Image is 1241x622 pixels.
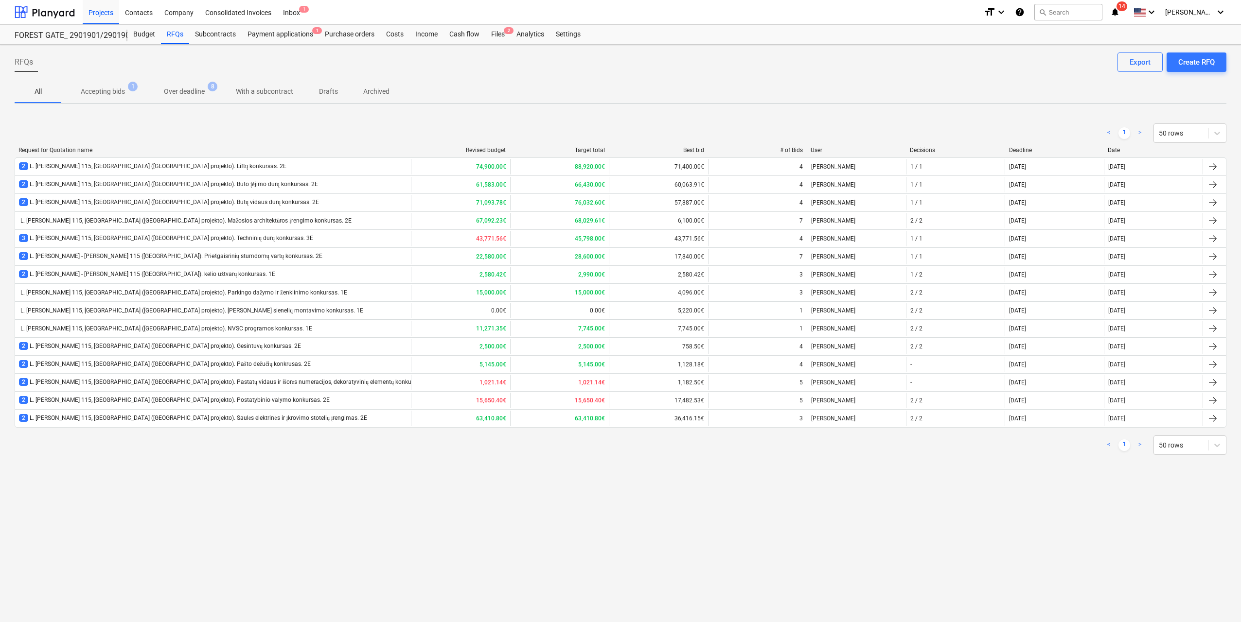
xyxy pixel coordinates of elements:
p: Archived [363,86,390,97]
div: Settings [550,25,586,44]
a: Analytics [511,25,550,44]
i: notifications [1110,6,1120,18]
span: 2 [19,180,28,188]
div: [PERSON_NAME] [807,375,906,390]
b: 15,650.40€ [476,397,506,404]
div: 5 [799,379,803,386]
div: [DATE] [1009,379,1026,386]
div: [DATE] [1108,379,1125,386]
div: [PERSON_NAME] [807,303,906,318]
div: L. [PERSON_NAME] 115, [GEOGRAPHIC_DATA] ([GEOGRAPHIC_DATA] projekto). Gesintuvų konkursas. 2E [19,342,301,350]
div: Decisions [910,147,1001,154]
div: L. [PERSON_NAME] 115, [GEOGRAPHIC_DATA] ([GEOGRAPHIC_DATA] projekto). NVSC programos konkursas. 1E [19,325,312,332]
span: [PERSON_NAME] [1165,8,1214,16]
div: L. [PERSON_NAME] 115, [GEOGRAPHIC_DATA] ([GEOGRAPHIC_DATA] projekto). Saulės elektrinės ir įkrovi... [19,414,367,422]
div: [PERSON_NAME] [807,231,906,246]
span: RFQs [15,56,33,68]
a: Page 1 is your current page [1118,127,1130,139]
div: 1 / 1 [910,235,922,242]
div: Request for Quotation name [18,147,407,154]
b: 63,410.80€ [476,415,506,422]
span: 1 [128,82,138,91]
i: keyboard_arrow_down [1215,6,1226,18]
a: Costs [380,25,409,44]
div: [PERSON_NAME] [807,213,906,228]
div: 43,771.56€ [609,231,708,246]
div: [DATE] [1108,271,1125,278]
span: 2 [19,342,28,350]
div: 3 [799,271,803,278]
span: 14 [1117,1,1127,11]
div: [PERSON_NAME] [807,321,906,336]
p: Accepting bids [81,86,125,97]
div: 4 [799,199,803,206]
div: 4 [799,163,803,170]
div: 1 / 1 [910,253,922,260]
b: 76,032.60€ [575,199,605,206]
div: 0.00€ [411,303,510,318]
a: Next page [1134,439,1146,451]
a: Subcontracts [189,25,242,44]
span: 2 [19,396,28,404]
div: [PERSON_NAME] [807,195,906,210]
div: 3 [799,415,803,422]
a: Income [409,25,443,44]
div: 2 / 2 [910,415,922,422]
div: Payment applications [242,25,319,44]
a: Cash flow [443,25,485,44]
div: [PERSON_NAME] [807,393,906,408]
div: 1 / 1 [910,163,922,170]
b: 66,430.00€ [575,181,605,188]
div: 4,096.00€ [609,285,708,300]
p: Over deadline [164,86,205,97]
div: L. [PERSON_NAME] 115, [GEOGRAPHIC_DATA] ([GEOGRAPHIC_DATA] projekto). Postatybinio valymo konkurs... [19,396,330,404]
div: Chat Widget [1192,575,1241,622]
div: L. [PERSON_NAME] 115, [GEOGRAPHIC_DATA] ([GEOGRAPHIC_DATA] projekto). [PERSON_NAME] sienelių mont... [19,307,363,314]
a: Previous page [1103,127,1115,139]
div: [DATE] [1108,361,1125,368]
div: 0.00€ [510,303,609,318]
b: 71,093.78€ [476,199,506,206]
b: 2,500.00€ [578,343,605,350]
b: 28,600.00€ [575,253,605,260]
div: [DATE] [1108,289,1125,296]
div: 71,400.00€ [609,159,708,174]
div: 57,887.00€ [609,195,708,210]
div: Best bid [613,147,704,154]
b: 1,021.14€ [479,379,506,386]
div: L. [PERSON_NAME] 115, [GEOGRAPHIC_DATA] ([GEOGRAPHIC_DATA] projekto). Liftų konkursas. 2E [19,162,286,171]
div: 758.50€ [609,339,708,354]
div: L. [PERSON_NAME] 115, [GEOGRAPHIC_DATA] ([GEOGRAPHIC_DATA] projekto). Techninių durų konkursas. 3E [19,234,313,242]
b: 2,990.00€ [578,271,605,278]
div: [DATE] [1009,163,1026,170]
div: 1,182.50€ [609,375,708,390]
div: 5 [799,397,803,404]
div: 7,745.00€ [609,321,708,336]
button: Create RFQ [1167,52,1226,72]
div: 1 [799,325,803,332]
div: [DATE] [1108,325,1125,332]
div: 2 / 2 [910,307,922,314]
div: 60,063.91€ [609,177,708,192]
i: keyboard_arrow_down [995,6,1007,18]
a: Files2 [485,25,511,44]
span: 2 [19,270,28,278]
div: Files [485,25,511,44]
a: Purchase orders [319,25,380,44]
div: [PERSON_NAME] [807,267,906,282]
div: 7 [799,217,803,224]
div: [PERSON_NAME] [807,249,906,264]
a: Page 1 is your current page [1118,439,1130,451]
a: RFQs [161,25,189,44]
span: 2 [19,378,28,386]
div: 5,220.00€ [609,303,708,318]
div: L. [PERSON_NAME] 115, [GEOGRAPHIC_DATA] ([GEOGRAPHIC_DATA] projekto). Butų vidaus durų konkursas. 2E [19,198,319,207]
div: [DATE] [1108,343,1125,350]
div: 17,482.53€ [609,393,708,408]
div: 1 / 1 [910,181,922,188]
b: 74,900.00€ [476,163,506,170]
span: 2 [19,162,28,170]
